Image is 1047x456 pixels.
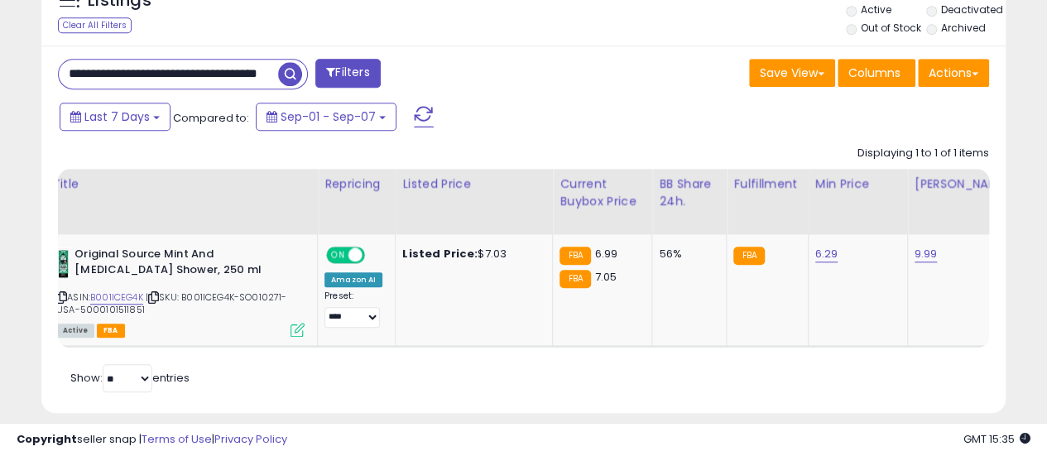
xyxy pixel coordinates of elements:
div: Min Price [815,175,901,193]
span: 6.99 [595,246,618,262]
b: Listed Price: [402,246,478,262]
button: Columns [838,59,915,87]
small: FBA [560,270,590,288]
span: ON [328,248,348,262]
span: OFF [363,248,389,262]
div: Clear All Filters [58,17,132,33]
label: Deactivated [941,2,1003,17]
a: Privacy Policy [214,431,287,447]
span: FBA [97,324,125,338]
button: Actions [918,59,989,87]
div: Title [52,175,310,193]
div: BB Share 24h. [659,175,719,210]
span: Sep-01 - Sep-07 [281,108,376,125]
b: Original Source Mint And [MEDICAL_DATA] Shower, 250 ml [74,247,276,281]
span: 7.05 [595,269,617,285]
a: 9.99 [915,246,938,262]
span: Last 7 Days [84,108,150,125]
div: Displaying 1 to 1 of 1 items [857,146,989,161]
small: FBA [733,247,764,265]
button: Last 7 Days [60,103,170,131]
div: seller snap | | [17,432,287,448]
small: FBA [560,247,590,265]
div: Current Buybox Price [560,175,645,210]
span: Compared to: [173,110,249,126]
span: | SKU: B001ICEG4K-SO010271-USA-5000101511851 [56,290,287,315]
a: B001ICEG4K [90,290,143,305]
div: Fulfillment [733,175,800,193]
button: Filters [315,59,380,88]
a: 6.29 [815,246,838,262]
span: All listings currently available for purchase on Amazon [56,324,94,338]
button: Save View [749,59,835,87]
div: 56% [659,247,713,262]
img: 41XVOqdLysL._SL40_.jpg [56,247,70,280]
div: Preset: [324,290,382,328]
strong: Copyright [17,431,77,447]
span: 2025-09-15 15:35 GMT [963,431,1030,447]
a: Terms of Use [142,431,212,447]
button: Sep-01 - Sep-07 [256,103,396,131]
label: Out of Stock [860,21,920,35]
div: [PERSON_NAME] [915,175,1013,193]
label: Archived [941,21,986,35]
div: ASIN: [56,247,305,335]
div: Repricing [324,175,388,193]
div: $7.03 [402,247,540,262]
div: Listed Price [402,175,545,193]
label: Active [860,2,891,17]
div: Amazon AI [324,272,382,287]
span: Columns [848,65,901,81]
span: Show: entries [70,370,190,386]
